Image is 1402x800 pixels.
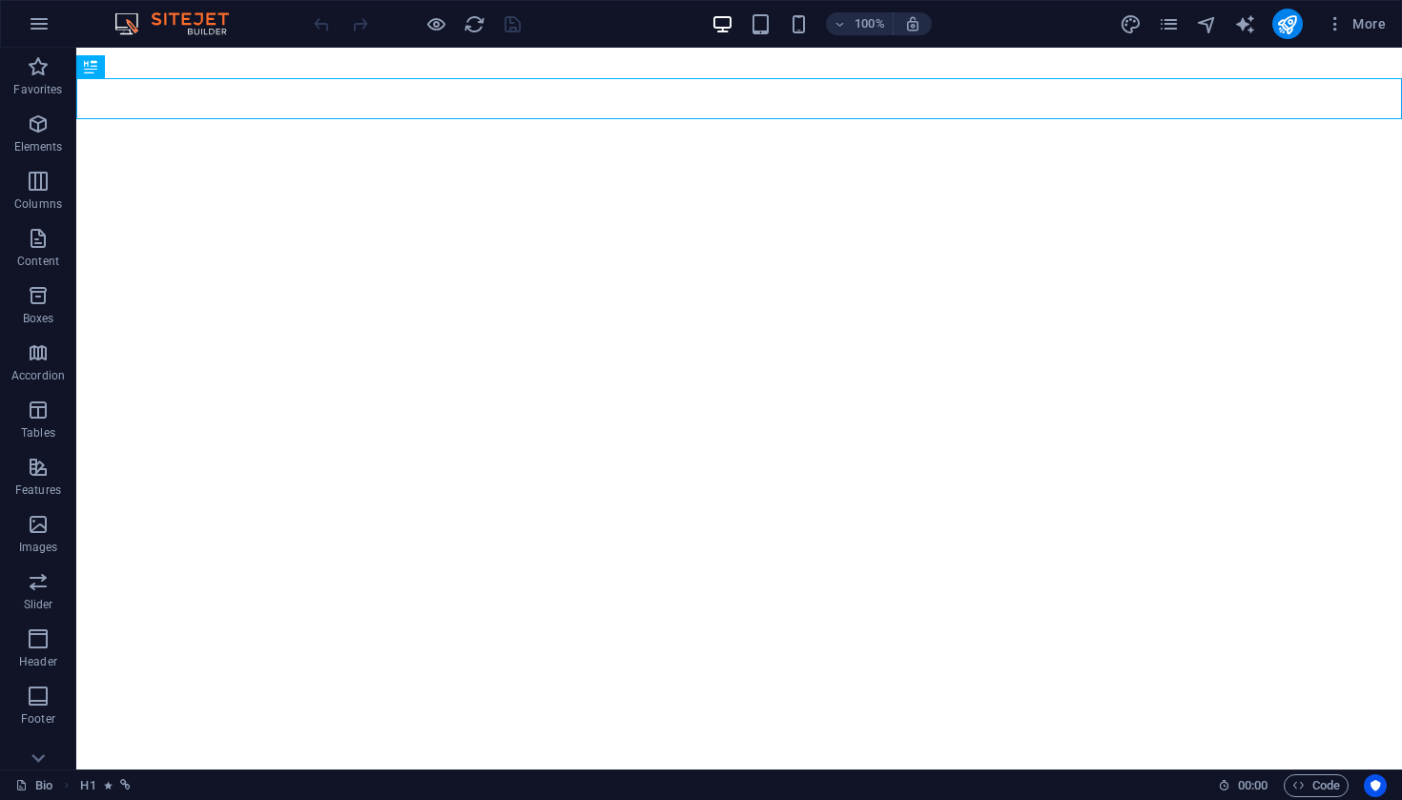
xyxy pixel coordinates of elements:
p: Favorites [13,82,62,97]
p: Slider [24,597,53,612]
button: navigator [1196,12,1219,35]
button: publish [1272,9,1303,39]
p: Elements [14,139,63,154]
i: On resize automatically adjust zoom level to fit chosen device. [904,15,921,32]
span: : [1251,778,1254,792]
h6: Session time [1218,774,1268,797]
i: Design (Ctrl+Alt+Y) [1120,13,1142,35]
button: design [1120,12,1143,35]
p: Header [19,654,57,669]
span: Code [1292,774,1340,797]
i: Pages (Ctrl+Alt+S) [1158,13,1180,35]
h6: 100% [855,12,885,35]
span: More [1326,14,1386,33]
button: text_generator [1234,12,1257,35]
p: Boxes [23,311,54,326]
nav: breadcrumb [80,774,130,797]
button: reload [463,12,485,35]
span: 00 00 [1238,774,1268,797]
button: 100% [826,12,894,35]
p: Content [17,254,59,269]
span: Click to select. Double-click to edit [80,774,95,797]
p: Columns [14,196,62,212]
button: Usercentrics [1364,774,1387,797]
a: Click to cancel selection. Double-click to open Pages [15,774,52,797]
p: Features [15,482,61,498]
button: Code [1284,774,1349,797]
button: More [1318,9,1393,39]
p: Footer [21,711,55,727]
p: Accordion [11,368,65,383]
i: AI Writer [1234,13,1256,35]
i: Reload page [464,13,485,35]
i: Navigator [1196,13,1218,35]
p: Tables [21,425,55,441]
img: Editor Logo [110,12,253,35]
p: Images [19,540,58,555]
i: Element contains an animation [104,780,113,790]
button: Click here to leave preview mode and continue editing [424,12,447,35]
i: Publish [1276,13,1298,35]
button: pages [1158,12,1181,35]
i: This element is linked [120,780,131,790]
